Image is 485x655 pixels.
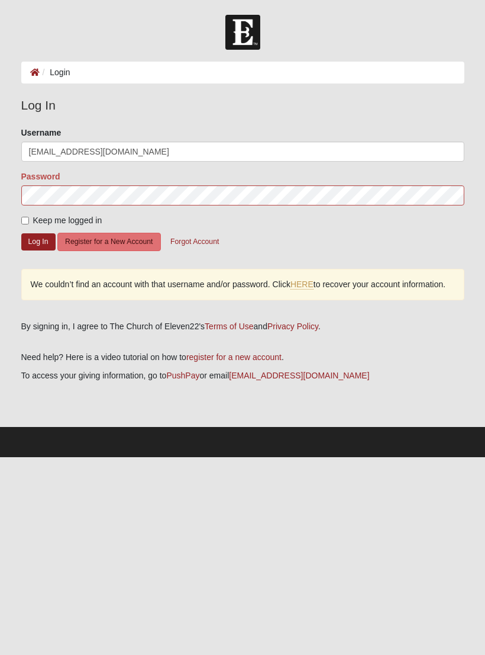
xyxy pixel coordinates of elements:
button: Forgot Account [163,233,227,251]
a: HERE [290,280,313,290]
span: Keep me logged in [33,216,102,225]
a: Terms of Use [205,322,253,331]
legend: Log In [21,96,464,115]
li: Login [40,66,70,79]
p: To access your giving information, go to or email [21,370,464,382]
a: PushPay [166,371,199,380]
a: Privacy Policy [267,322,318,331]
label: Username [21,127,62,139]
label: Password [21,171,60,182]
div: We couldn’t find an account with that username and/or password. Click to recover your account inf... [21,269,464,300]
button: Log In [21,233,56,251]
div: By signing in, I agree to The Church of Eleven22's and . [21,320,464,333]
a: [EMAIL_ADDRESS][DOMAIN_NAME] [229,371,369,380]
input: Keep me logged in [21,217,29,224]
button: Register for a New Account [57,233,160,251]
img: Church of Eleven22 Logo [225,15,260,50]
a: register for a new account [186,352,282,362]
p: Need help? Here is a video tutorial on how to . [21,351,464,364]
